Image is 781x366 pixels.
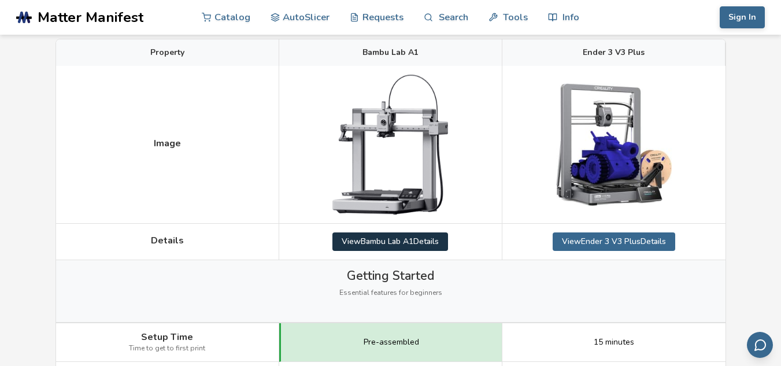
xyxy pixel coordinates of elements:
[151,235,184,246] span: Details
[141,332,193,342] span: Setup Time
[720,6,765,28] button: Sign In
[594,338,634,347] span: 15 minutes
[150,48,184,57] span: Property
[154,138,181,149] span: Image
[553,232,675,251] a: ViewEnder 3 V3 PlusDetails
[747,332,773,358] button: Send feedback via email
[332,75,448,214] img: Bambu Lab A1
[556,83,672,206] img: Ender 3 V3 Plus
[362,48,419,57] span: Bambu Lab A1
[364,338,419,347] span: Pre-assembled
[347,269,434,283] span: Getting Started
[129,345,205,353] span: Time to get to first print
[332,232,448,251] a: ViewBambu Lab A1Details
[583,48,645,57] span: Ender 3 V3 Plus
[339,289,442,297] span: Essential features for beginners
[38,9,143,25] span: Matter Manifest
